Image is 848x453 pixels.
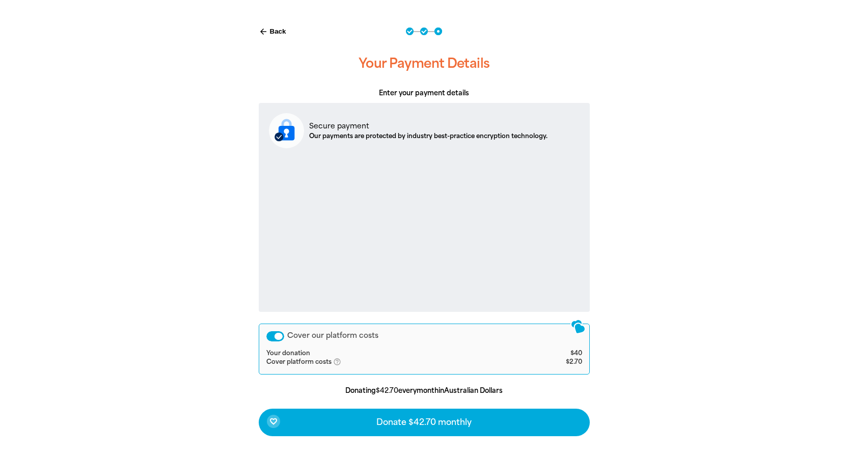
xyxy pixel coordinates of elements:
p: Donating every month in Australian Dollars [259,386,590,396]
iframe: Secure payment input frame [267,156,582,303]
h3: Your Payment Details [259,47,590,80]
i: favorite_border [269,417,278,425]
p: Our payments are protected by industry best-practice encryption technology. [309,131,548,141]
td: $2.70 [526,358,582,367]
p: Enter your payment details [259,88,590,98]
b: $42.70 [376,387,398,394]
td: Your donation [266,350,526,358]
i: help_outlined [333,358,349,366]
td: $40 [526,350,582,358]
span: Donate $42.70 monthly [376,418,472,427]
i: arrow_back [259,27,268,36]
button: favorite_borderDonate $42.70 monthly [259,409,590,436]
button: Navigate to step 2 of 3 to enter your details [420,28,428,35]
td: Cover platform costs [266,358,526,367]
button: Cover our platform costs [266,331,284,341]
button: Navigate to step 3 of 3 to enter your payment details [434,28,442,35]
button: Navigate to step 1 of 3 to enter your donation amount [406,28,414,35]
button: Back [255,23,290,40]
p: Secure payment [309,121,548,131]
